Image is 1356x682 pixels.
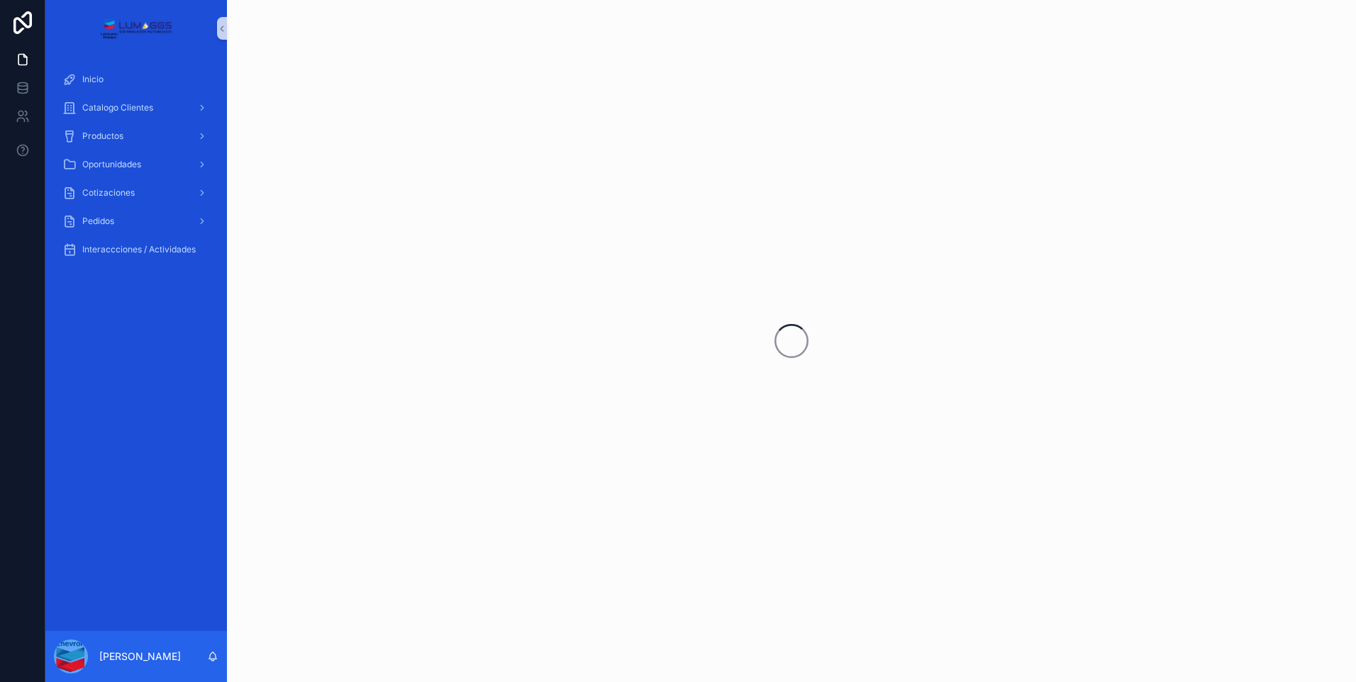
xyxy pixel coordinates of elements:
[54,208,218,234] a: Pedidos
[99,649,181,664] p: [PERSON_NAME]
[100,17,172,40] img: App logo
[54,180,218,206] a: Cotizaciones
[82,74,104,85] span: Inicio
[45,57,227,281] div: Contenido desplazable
[82,102,153,113] span: Catalogo Clientes
[54,152,218,177] a: Oportunidades
[54,95,218,121] a: Catalogo Clientes
[82,159,141,170] span: Oportunidades
[54,67,218,92] a: Inicio
[82,216,114,227] span: Pedidos
[82,130,123,142] span: Productos
[82,244,196,255] span: Interaccciones / Actividades
[54,123,218,149] a: Productos
[54,237,218,262] a: Interaccciones / Actividades
[82,187,135,199] span: Cotizaciones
